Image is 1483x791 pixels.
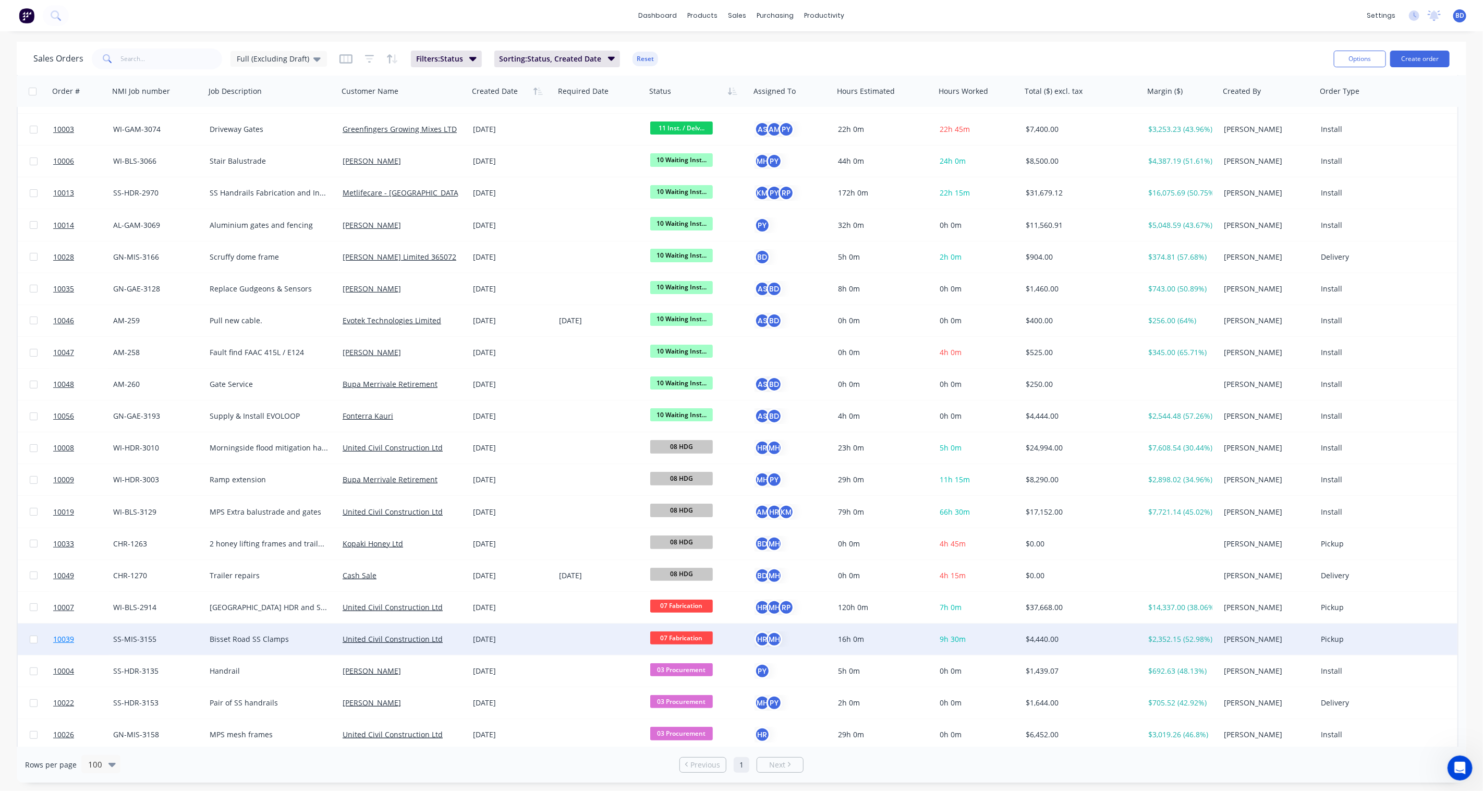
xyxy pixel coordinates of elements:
span: Filters: Status [416,54,463,64]
div: [DATE] [473,443,551,453]
button: HRMH [755,440,782,456]
button: Messages [52,325,104,367]
div: $16,075.69 (50.75%) [1148,188,1212,198]
span: 10048 [53,379,74,390]
button: Options [1334,51,1386,67]
div: MH [767,631,782,647]
div: NMI Job number [112,86,170,96]
div: AS [755,376,770,392]
button: Filters:Status [411,51,482,67]
div: BD [767,376,782,392]
div: Job Description [209,86,262,96]
span: 24h 0m [940,156,966,166]
div: [DATE] [473,220,551,230]
div: Install [1321,220,1385,230]
div: Created By [1223,86,1261,96]
div: $24,994.00 [1026,443,1134,453]
a: 10009 [53,464,113,495]
span: 10046 [53,315,74,326]
a: Bupa Merrivale Retirement [343,474,437,484]
div: MH [767,568,782,583]
div: 32h 0m [838,220,927,230]
button: KMPYRP [755,185,794,201]
span: 0h 0m [940,220,962,230]
div: PY [755,663,770,679]
div: Install [1321,315,1385,326]
div: [DATE] [473,284,551,294]
div: BD [767,408,782,424]
div: sales [723,8,752,23]
div: AS [755,313,770,328]
a: 10003 [53,114,113,145]
div: HR [767,504,782,520]
span: 10004 [53,666,74,676]
p: Hi [PERSON_NAME] [21,74,188,92]
div: Required Date [558,86,609,96]
div: Assigned To [753,86,796,96]
div: [PERSON_NAME] [1224,443,1308,453]
span: Good on you — thanks for the update! Let me know if you need anything else. [46,148,333,156]
div: Install [1321,443,1385,453]
div: HR [755,727,770,743]
a: Cash Sale [343,570,376,580]
div: RP [779,185,794,201]
div: BD [767,313,782,328]
div: WI-HDR-3003 [113,474,197,485]
div: RP [779,600,794,615]
span: Full (Excluding Draft) [237,53,309,64]
div: PY [767,695,782,711]
div: Gate Service [210,379,328,390]
a: 10046 [53,305,113,336]
div: $31,679.12 [1026,188,1134,198]
div: $2,898.02 (34.96%) [1148,474,1212,485]
a: [PERSON_NAME] [343,284,401,294]
div: $3,253.23 (43.96%) [1148,124,1212,135]
input: Search... [121,48,223,69]
a: United Civil Construction Ltd [343,634,443,644]
span: 0h 0m [940,315,962,325]
div: [PERSON_NAME] [1224,252,1308,262]
a: [PERSON_NAME] [343,347,401,357]
div: [DATE] [473,379,551,390]
div: $4,387.19 (51.61%) [1148,156,1212,166]
span: 08 HDG [650,472,713,485]
span: 08 HDG [650,440,713,453]
span: BD [1455,11,1464,20]
span: 10028 [53,252,74,262]
a: United Civil Construction Ltd [343,602,443,612]
div: GN-MIS-3166 [113,252,197,262]
div: PY [779,121,794,137]
div: $8,290.00 [1026,474,1134,485]
div: AM-260 [113,379,197,390]
div: [PERSON_NAME] [1224,411,1308,421]
div: Order # [52,86,80,96]
div: 23h 0m [838,443,927,453]
div: SS Handrails Fabrication and Install [210,188,328,198]
div: $345.00 (65.71%) [1148,347,1212,358]
div: $7,608.54 (30.44%) [1148,443,1212,453]
a: [PERSON_NAME] [343,698,401,708]
span: 10 Waiting Inst... [650,249,713,262]
span: 10014 [53,220,74,230]
div: $525.00 [1026,347,1134,358]
span: 10 Waiting Inst... [650,281,713,294]
div: 0h 0m [838,347,927,358]
div: [DATE] [559,315,642,326]
div: [DATE] [473,474,551,485]
div: 0h 0m [838,315,927,326]
div: [DATE] [473,124,551,135]
span: 10 Waiting Inst... [650,376,713,390]
div: AS [755,408,770,424]
div: BD [755,568,770,583]
div: Customer Name [342,86,398,96]
div: Hours Estimated [837,86,895,96]
div: $8,500.00 [1026,156,1134,166]
span: 10056 [53,411,74,421]
div: 0h 0m [838,379,927,390]
span: 10033 [53,539,74,549]
div: $904.00 [1026,252,1134,262]
iframe: Intercom live chat [1448,756,1473,781]
a: 10039 [53,624,113,655]
span: 10049 [53,570,74,581]
div: AM [767,121,782,137]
